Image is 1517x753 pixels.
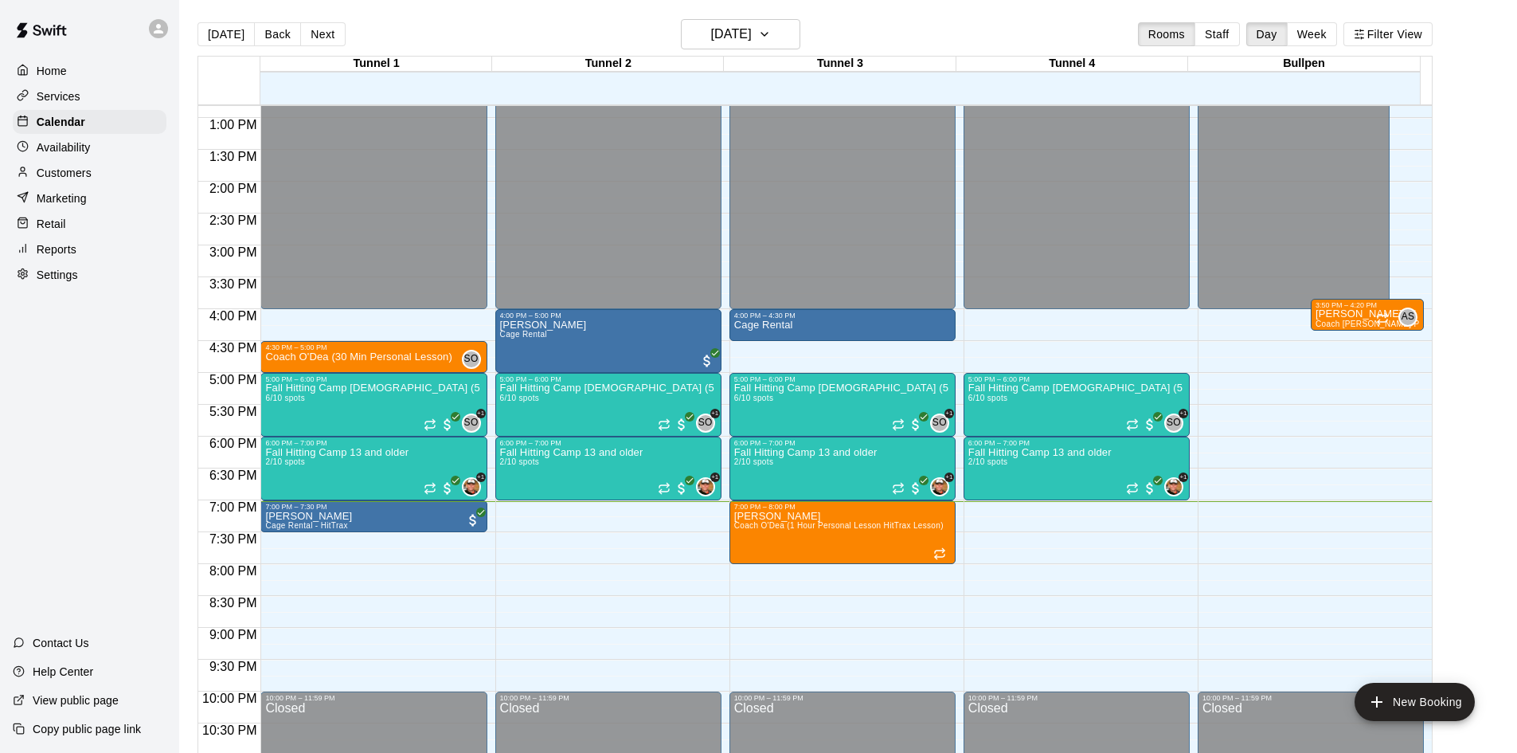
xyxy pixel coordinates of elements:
[944,409,954,418] span: +1
[908,417,924,433] span: All customers have paid
[205,437,261,450] span: 6:00 PM
[1355,683,1475,721] button: add
[892,418,905,431] span: Recurring event
[500,694,717,702] div: 10:00 PM – 11:59 PM
[932,415,947,431] span: SO
[698,415,713,431] span: SO
[702,414,715,433] span: Shaun ODea & 1 other
[13,110,166,134] div: Calendar
[724,57,956,72] div: Tunnel 3
[265,439,482,447] div: 6:00 PM – 7:00 PM
[468,414,481,433] span: Shaun ODea & 1 other
[702,477,715,496] span: Ryan Hoffman & 1 other
[1311,299,1424,331] div: 3:50 PM – 4:20 PM: Madison Lind w/ Schmalfeldt
[13,263,166,287] a: Settings
[500,375,717,383] div: 5:00 PM – 6:00 PM
[968,375,1185,383] div: 5:00 PM – 6:00 PM
[1179,473,1188,482] span: +1
[1164,414,1183,433] div: Shaun ODea
[33,721,141,737] p: Copy public page link
[1171,477,1183,496] span: Ryan Hoffman & 1 other
[734,439,951,447] div: 6:00 PM – 7:00 PM
[1376,312,1389,325] span: Recurring event
[265,375,482,383] div: 5:00 PM – 6:00 PM
[1402,309,1415,325] span: AS
[205,182,261,195] span: 2:00 PM
[205,118,261,131] span: 1:00 PM
[424,482,436,495] span: Recurring event
[205,277,261,291] span: 3:30 PM
[729,309,956,341] div: 4:00 PM – 4:30 PM: Cage Rental
[205,245,261,259] span: 3:00 PM
[37,267,78,283] p: Settings
[33,664,93,680] p: Help Center
[440,480,455,496] span: All customers have paid
[37,165,92,181] p: Customers
[37,139,91,155] p: Availability
[33,635,89,651] p: Contact Us
[462,477,481,496] div: Ryan Hoffman
[968,457,1007,466] span: 2/10 spots filled
[734,694,951,702] div: 10:00 PM – 11:59 PM
[710,473,720,482] span: +1
[1164,477,1183,496] div: Ryan Hoffman
[968,694,1185,702] div: 10:00 PM – 11:59 PM
[681,19,800,49] button: [DATE]
[205,660,261,673] span: 9:30 PM
[37,190,87,206] p: Marketing
[205,214,261,227] span: 2:30 PM
[729,373,956,437] div: 5:00 PM – 6:00 PM: Fall Hitting Camp 8-12 Years Old (5 O'Clock Session)
[495,373,721,437] div: 5:00 PM – 6:00 PM: Fall Hitting Camp 8-12 Years Old (5 O'Clock Session)
[964,437,1190,500] div: 6:00 PM – 7:00 PM: Fall Hitting Camp 13 and older
[1171,414,1183,433] span: Shaun ODea & 1 other
[658,482,671,495] span: Recurring event
[13,84,166,108] a: Services
[205,628,261,641] span: 9:00 PM
[205,469,261,482] span: 6:30 PM
[1202,694,1419,702] div: 10:00 PM – 11:59 PM
[930,414,949,433] div: Shaun ODea
[500,312,717,320] div: 4:00 PM – 5:00 PM
[1246,22,1288,46] button: Day
[711,23,752,45] h6: [DATE]
[440,417,455,433] span: All customers have paid
[1188,57,1420,72] div: Bullpen
[734,375,951,383] div: 5:00 PM – 6:00 PM
[734,521,944,530] span: Coach O'Dea (1 Hour Personal Lesson HitTrax Lesson)
[465,512,481,528] span: All customers have paid
[13,59,166,83] div: Home
[37,216,66,232] p: Retail
[33,692,119,708] p: View public page
[205,564,261,578] span: 8:00 PM
[463,479,479,495] img: Ryan Hoffman
[37,114,85,130] p: Calendar
[205,532,261,546] span: 7:30 PM
[464,415,479,431] span: SO
[13,161,166,185] a: Customers
[932,479,948,495] img: Ryan Hoffman
[468,350,481,369] span: Shaun ODea
[462,414,481,433] div: Shaun ODea
[908,480,924,496] span: All customers have paid
[495,437,721,500] div: 6:00 PM – 7:00 PM: Fall Hitting Camp 13 and older
[1126,418,1139,431] span: Recurring event
[300,22,345,46] button: Next
[710,409,720,418] span: +1
[674,417,690,433] span: All customers have paid
[205,341,261,355] span: 4:30 PM
[892,482,905,495] span: Recurring event
[37,88,80,104] p: Services
[265,457,304,466] span: 2/10 spots filled
[205,150,261,163] span: 1:30 PM
[1142,480,1158,496] span: All customers have paid
[500,439,717,447] div: 6:00 PM – 7:00 PM
[968,439,1185,447] div: 6:00 PM – 7:00 PM
[260,57,492,72] div: Tunnel 1
[1287,22,1337,46] button: Week
[265,694,482,702] div: 10:00 PM – 11:59 PM
[674,480,690,496] span: All customers have paid
[734,503,951,511] div: 7:00 PM – 8:00 PM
